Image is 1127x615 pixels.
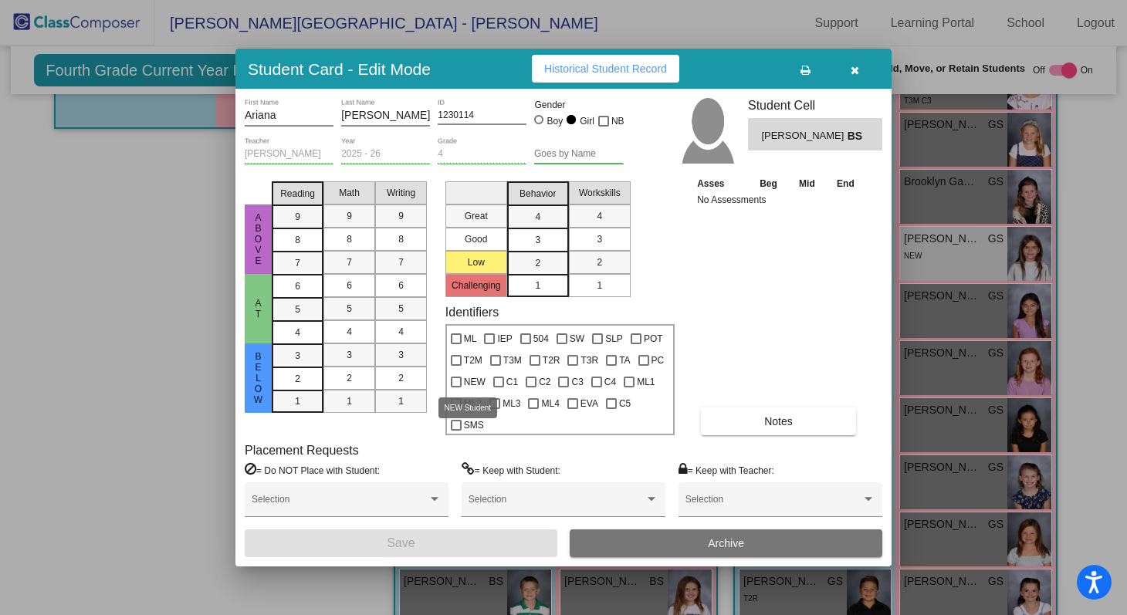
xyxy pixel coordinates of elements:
[445,305,499,319] label: Identifiers
[339,186,360,200] span: Math
[571,373,583,391] span: C3
[347,394,352,408] span: 1
[611,112,624,130] span: NB
[693,192,865,208] td: No Assessments
[398,394,404,408] span: 1
[398,209,404,223] span: 9
[520,187,556,201] span: Behavior
[506,373,518,391] span: C1
[295,233,300,247] span: 8
[464,416,484,434] span: SMS
[534,98,623,112] mat-label: Gender
[761,128,847,144] span: [PERSON_NAME]
[651,351,665,370] span: PC
[503,351,522,370] span: T3M
[387,536,415,549] span: Save
[597,209,602,223] span: 4
[541,394,559,413] span: ML4
[245,529,557,557] button: Save
[245,462,380,478] label: = Do NOT Place with Student:
[347,371,352,385] span: 2
[701,407,856,435] button: Notes
[708,537,744,549] span: Archive
[539,373,550,391] span: C2
[438,149,526,160] input: grade
[398,371,404,385] span: 2
[438,110,526,121] input: Enter ID
[347,279,352,292] span: 6
[693,175,749,192] th: Asses
[764,415,793,427] span: Notes
[398,348,404,362] span: 3
[280,187,315,201] span: Reading
[749,175,789,192] th: Beg
[245,149,333,160] input: teacher
[295,372,300,386] span: 2
[252,298,266,319] span: At
[788,175,825,192] th: Mid
[535,233,540,247] span: 3
[580,394,598,413] span: EVA
[503,394,520,413] span: ML3
[245,443,359,458] label: Placement Requests
[748,98,882,113] h3: Student Cell
[535,210,540,224] span: 4
[387,186,415,200] span: Writing
[295,394,300,408] span: 1
[347,255,352,269] span: 7
[544,63,667,75] span: Historical Student Record
[497,329,512,348] span: IEP
[597,279,602,292] span: 1
[570,329,584,348] span: SW
[464,351,482,370] span: T2M
[580,351,598,370] span: T3R
[679,462,774,478] label: = Keep with Teacher:
[347,209,352,223] span: 9
[295,210,300,224] span: 9
[534,149,623,160] input: goes by name
[462,462,560,478] label: = Keep with Student:
[619,394,631,413] span: C5
[464,329,477,348] span: ML
[579,186,621,200] span: Workskills
[619,351,630,370] span: TA
[644,329,663,348] span: POT
[252,212,266,266] span: ABove
[597,255,602,269] span: 2
[347,325,352,339] span: 4
[252,351,266,405] span: Below
[826,175,866,192] th: End
[248,59,431,79] h3: Student Card - Edit Mode
[295,279,300,293] span: 6
[398,325,404,339] span: 4
[604,373,616,391] span: C4
[535,279,540,292] span: 1
[464,394,482,413] span: ML2
[532,55,679,83] button: Historical Student Record
[535,256,540,270] span: 2
[533,329,549,348] span: 504
[464,373,486,391] span: NEW
[579,114,594,128] div: Girl
[347,302,352,316] span: 5
[605,329,623,348] span: SLP
[848,128,869,144] span: BS
[295,349,300,363] span: 3
[597,232,602,246] span: 3
[570,529,882,557] button: Archive
[295,256,300,270] span: 7
[347,348,352,362] span: 3
[347,232,352,246] span: 8
[295,302,300,316] span: 5
[637,373,655,391] span: ML1
[543,351,560,370] span: T2R
[341,149,430,160] input: year
[547,114,563,128] div: Boy
[398,255,404,269] span: 7
[398,279,404,292] span: 6
[398,302,404,316] span: 5
[295,326,300,340] span: 4
[398,232,404,246] span: 8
